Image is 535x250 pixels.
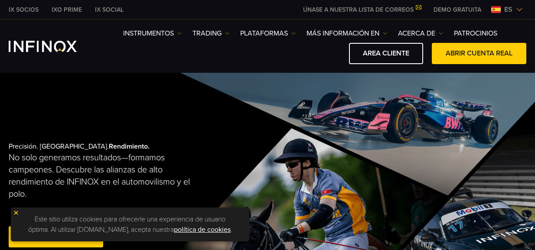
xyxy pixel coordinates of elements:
a: ÚNASE A NUESTRA LISTA DE CORREOS [297,6,427,13]
a: INFINOX [45,5,88,14]
a: INFINOX Logo [9,41,97,52]
strong: Rendimiento. [109,142,150,151]
img: yellow close icon [13,210,19,216]
a: Más información en [307,28,387,39]
a: PLATAFORMAS [240,28,296,39]
a: ACERCA DE [398,28,443,39]
a: INFINOX [2,5,45,14]
a: Instrumentos [123,28,182,39]
a: TRADING [192,28,229,39]
a: INFINOX MENU [427,5,488,14]
p: Este sitio utiliza cookies para ofrecerle una experiencia de usuario óptima. Al utilizar [DOMAIN_... [15,212,245,237]
a: AREA CLIENTE [349,43,423,64]
a: ABRIR CUENTA REAL [432,43,526,64]
a: Abrir cuenta real [9,226,103,247]
a: Patrocinios [454,28,497,39]
a: INFINOX [88,5,130,14]
p: No solo generamos resultados—formamos campeones. Descubre las alianzas de alto rendimiento de INF... [9,152,195,200]
a: política de cookies [174,225,231,234]
span: es [501,4,516,15]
